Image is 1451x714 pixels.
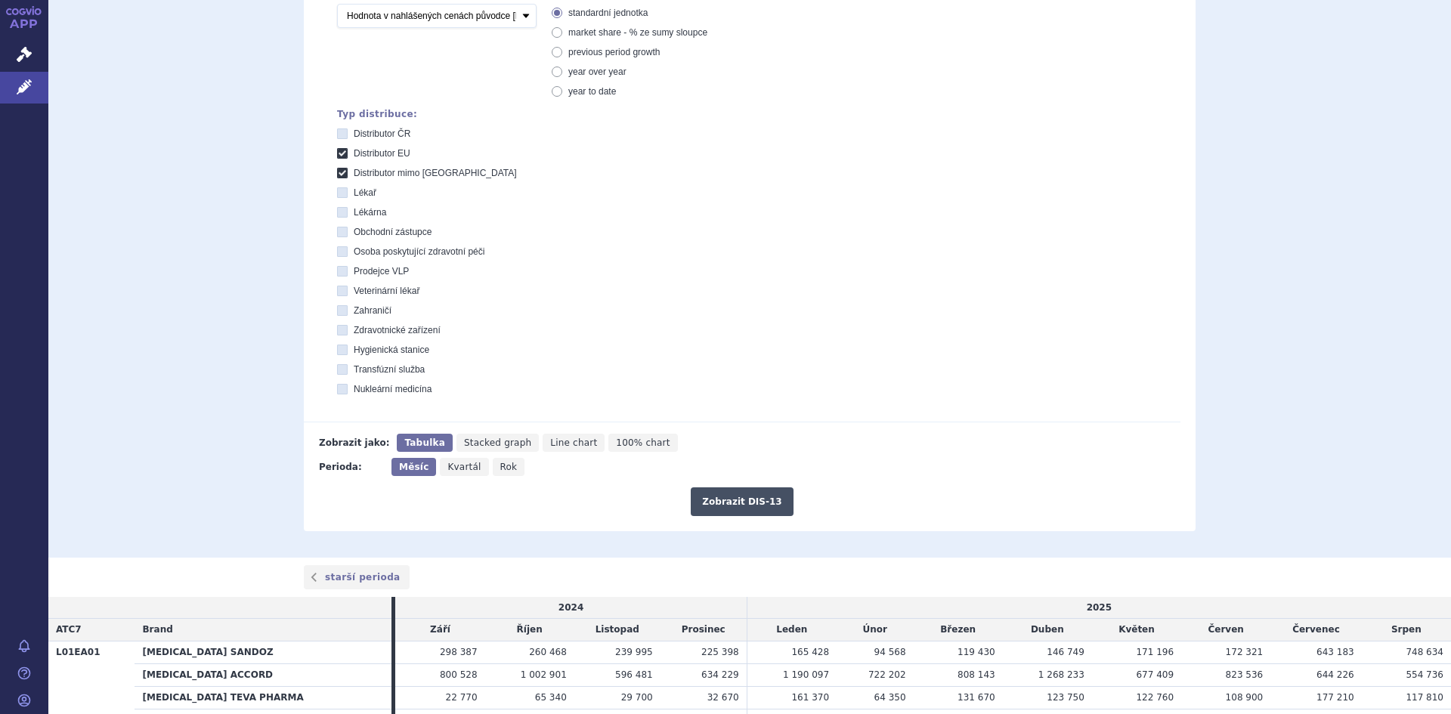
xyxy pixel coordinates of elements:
span: 260 468 [529,647,567,657]
div: Typ distribuce: [337,109,1180,119]
span: 823 536 [1226,669,1264,680]
span: 634 229 [701,669,739,680]
span: 94 568 [874,647,906,657]
span: Měsíc [399,462,428,472]
span: 161 370 [791,692,829,703]
span: 722 202 [868,669,906,680]
span: market share - % ze sumy sloupce [568,27,707,38]
span: 117 810 [1406,692,1443,703]
span: 177 210 [1316,692,1354,703]
span: 29 700 [621,692,653,703]
td: Leden [747,619,837,641]
td: Červen [1181,619,1270,641]
td: 2024 [395,597,747,619]
span: Obchodní zástupce [354,227,432,237]
span: 808 143 [958,669,995,680]
th: [MEDICAL_DATA] SANDOZ [135,641,391,664]
span: 1 190 097 [783,669,829,680]
div: Perioda: [319,458,384,476]
span: 64 350 [874,692,906,703]
span: 122 760 [1136,692,1174,703]
span: 100% chart [616,437,670,448]
span: 800 528 [440,669,478,680]
span: Zdravotnické zařízení [354,325,441,335]
td: Únor [837,619,913,641]
a: starší perioda [304,565,410,589]
td: Srpen [1362,619,1451,641]
span: Kvartál [447,462,481,472]
td: Červenec [1270,619,1361,641]
span: 239 995 [615,647,653,657]
th: [MEDICAL_DATA] TEVA PHARMA [135,686,391,709]
td: 2025 [747,597,1451,619]
span: 554 736 [1406,669,1443,680]
span: Brand [142,624,172,635]
span: 108 900 [1226,692,1264,703]
td: Září [395,619,484,641]
span: Nukleární medicína [354,384,432,394]
span: 65 340 [535,692,567,703]
span: Distributor mimo [GEOGRAPHIC_DATA] [354,168,517,178]
span: 596 481 [615,669,653,680]
td: Březen [914,619,1003,641]
span: Prodejce VLP [354,266,409,277]
span: Veterinární lékař [354,286,419,296]
span: year over year [568,66,626,77]
td: Květen [1092,619,1181,641]
span: 748 634 [1406,647,1443,657]
button: Zobrazit DIS-13 [691,487,793,516]
span: Osoba poskytující zdravotní péči [354,246,484,257]
span: 1 002 901 [521,669,567,680]
span: previous period growth [568,47,660,57]
span: 1 268 233 [1038,669,1084,680]
th: [MEDICAL_DATA] ACCORD [135,664,391,687]
span: 172 321 [1226,647,1264,657]
span: Line chart [550,437,597,448]
span: Distributor ČR [354,128,410,139]
span: Lékař [354,187,376,198]
span: 131 670 [958,692,995,703]
span: ATC7 [56,624,82,635]
span: 644 226 [1316,669,1354,680]
span: Tabulka [404,437,444,448]
span: year to date [568,86,616,97]
span: 171 196 [1136,647,1174,657]
td: Duben [1003,619,1092,641]
span: Rok [500,462,518,472]
td: Listopad [574,619,661,641]
span: 165 428 [791,647,829,657]
span: 677 409 [1136,669,1174,680]
span: 119 430 [958,647,995,657]
span: Distributor EU [354,148,410,159]
td: Prosinec [661,619,747,641]
span: standardní jednotka [568,8,648,18]
span: 298 387 [440,647,478,657]
span: Zahraničí [354,305,391,316]
div: Zobrazit jako: [319,434,389,452]
span: 22 770 [446,692,478,703]
span: 643 183 [1316,647,1354,657]
td: Říjen [485,619,574,641]
span: 123 750 [1047,692,1084,703]
span: Lékárna [354,207,386,218]
span: 225 398 [701,647,739,657]
span: 146 749 [1047,647,1084,657]
span: Stacked graph [464,437,531,448]
span: Transfúzní služba [354,364,425,375]
span: 32 670 [707,692,739,703]
span: Hygienická stanice [354,345,429,355]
